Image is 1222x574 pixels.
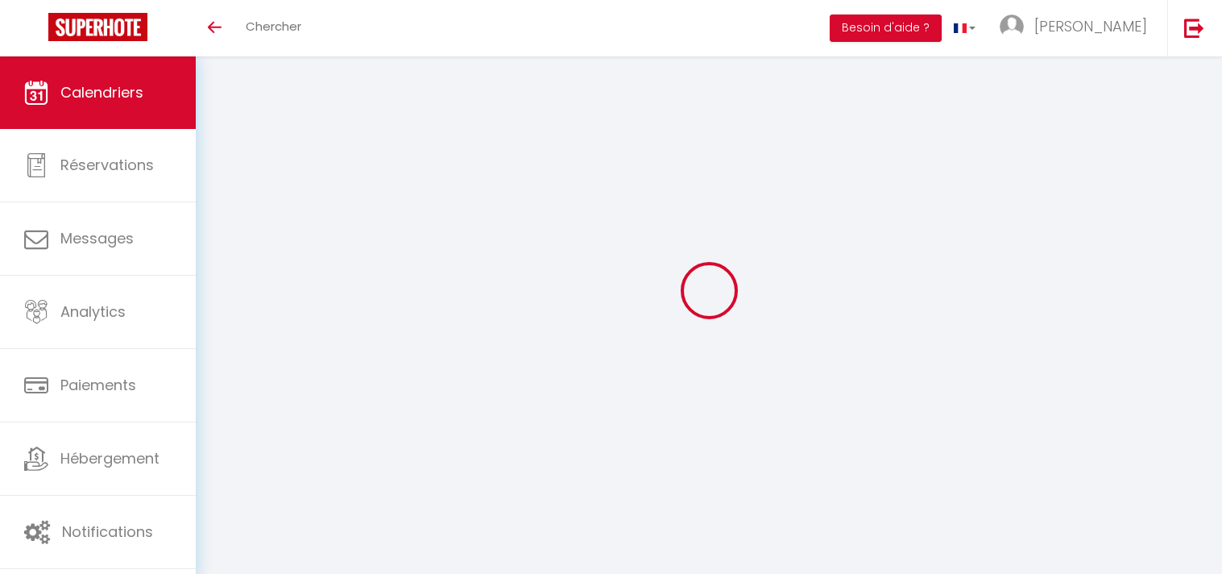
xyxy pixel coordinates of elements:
span: Messages [60,228,134,248]
span: Paiements [60,375,136,395]
span: [PERSON_NAME] [1034,16,1147,36]
button: Besoin d'aide ? [830,15,942,42]
img: logout [1184,18,1204,38]
span: Notifications [62,522,153,542]
span: Réservations [60,155,154,175]
img: Super Booking [48,13,147,41]
span: Hébergement [60,448,159,468]
span: Calendriers [60,82,143,102]
span: Chercher [246,18,301,35]
img: ... [1000,15,1024,39]
span: Analytics [60,302,126,322]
